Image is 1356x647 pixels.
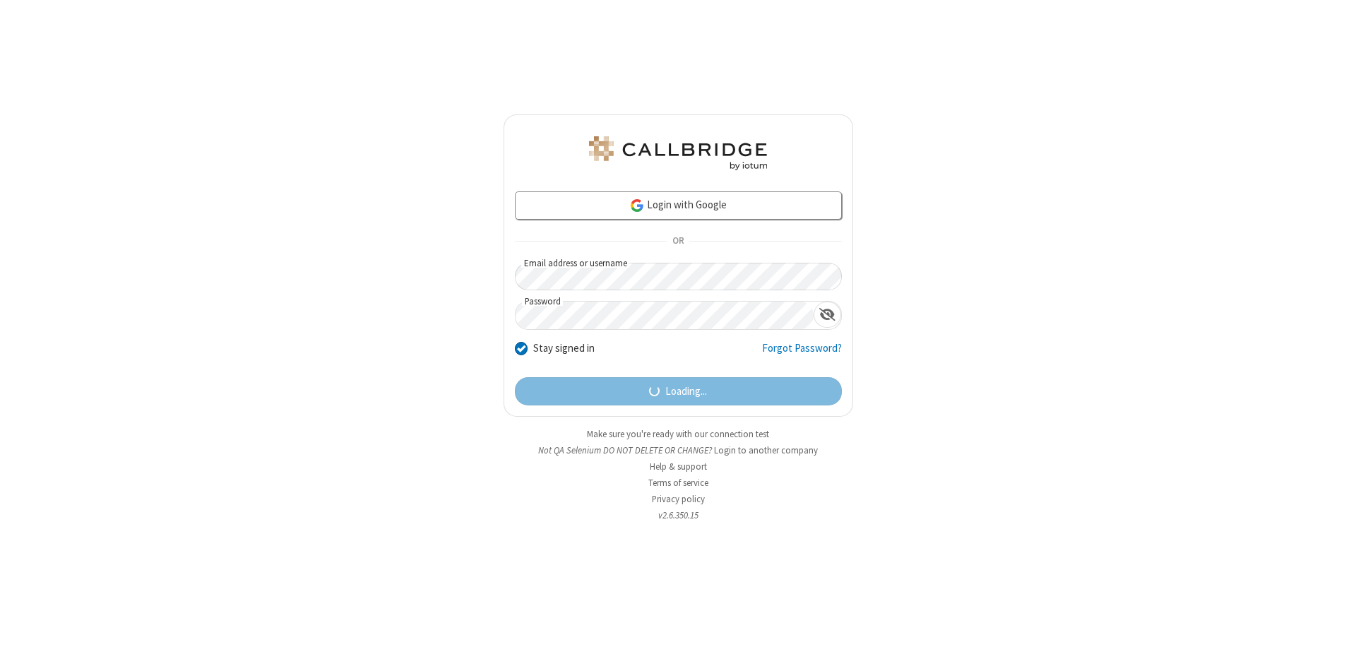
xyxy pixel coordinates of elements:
a: Privacy policy [652,493,705,505]
a: Make sure you're ready with our connection test [587,428,769,440]
button: Login to another company [714,444,818,457]
li: v2.6.350.15 [504,509,853,522]
a: Help & support [650,461,707,473]
a: Forgot Password? [762,340,842,367]
input: Password [516,302,814,329]
input: Email address or username [515,263,842,290]
span: Loading... [665,384,707,400]
a: Login with Google [515,191,842,220]
span: OR [667,232,689,251]
img: google-icon.png [629,198,645,213]
a: Terms of service [648,477,708,489]
button: Loading... [515,377,842,405]
label: Stay signed in [533,340,595,357]
img: QA Selenium DO NOT DELETE OR CHANGE [586,136,770,170]
div: Show password [814,302,841,328]
li: Not QA Selenium DO NOT DELETE OR CHANGE? [504,444,853,457]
